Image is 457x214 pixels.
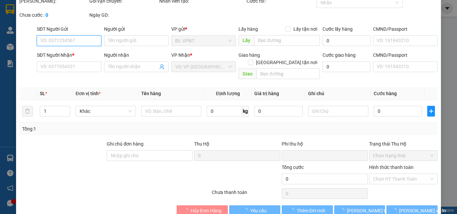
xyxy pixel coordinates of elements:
[22,125,177,133] div: Tổng: 1
[80,106,132,116] span: Khác
[323,61,370,72] input: Cước giao hàng
[141,106,201,117] input: VD: Bàn, Ghế
[373,151,434,161] span: Chọn trạng thái
[76,91,101,96] span: Đơn vị tính
[428,109,435,114] span: plus
[256,68,320,79] input: Dọc đường
[175,36,232,46] span: ĐL VPNT
[104,25,169,33] div: Người gửi
[19,11,88,19] div: Chưa cước :
[141,91,161,96] span: Tên hàng
[369,140,438,148] div: Trạng thái Thu Hộ
[392,208,399,213] span: loading
[289,208,297,213] span: loading
[243,208,250,213] span: loading
[40,91,45,96] span: SL
[254,35,320,46] input: Dọc đường
[216,91,240,96] span: Định lượng
[107,150,193,161] input: Ghi chú đơn hàng
[107,141,144,147] label: Ghi chú đơn hàng
[305,87,371,100] th: Ghi chú
[373,25,438,33] div: CMND/Passport
[253,59,320,66] span: [GEOGRAPHIC_DATA] tận nơi
[89,11,158,19] div: Ngày GD:
[308,106,368,117] input: Ghi Chú
[45,12,48,18] b: 0
[323,52,356,58] label: Cước giao hàng
[22,106,33,117] button: delete
[427,106,435,117] button: plus
[239,26,258,32] span: Lấy hàng
[37,51,101,59] div: SĐT Người Nhận
[159,64,165,69] span: user-add
[340,208,347,213] span: loading
[242,106,249,117] span: kg
[282,165,304,170] span: Tổng cước
[374,91,397,96] span: Cước hàng
[171,25,236,33] div: VP gửi
[282,140,368,150] div: Phí thu hộ
[323,26,353,32] label: Cước lấy hàng
[104,51,169,59] div: Người nhận
[323,35,370,46] input: Cước lấy hàng
[291,25,320,33] span: Lấy tận nơi
[171,52,190,58] span: VP Nhận
[369,165,414,170] label: Hình thức thanh toán
[239,35,254,46] span: Lấy
[194,141,209,147] span: Thu Hộ
[254,91,279,96] span: Giá trị hàng
[373,51,438,59] div: CMND/Passport
[239,68,256,79] span: Giao
[211,189,281,200] div: Chưa thanh toán
[239,52,260,58] span: Giao hàng
[183,208,191,213] span: loading
[37,25,101,33] div: SĐT Người Gửi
